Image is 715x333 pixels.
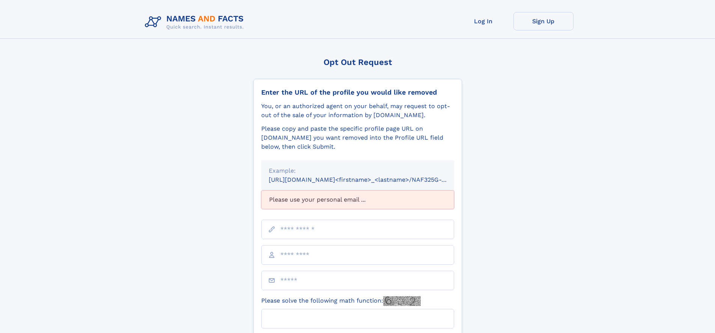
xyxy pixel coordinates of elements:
div: Example: [269,166,447,175]
img: Logo Names and Facts [142,12,250,32]
a: Sign Up [513,12,574,30]
a: Log In [453,12,513,30]
div: Please copy and paste the specific profile page URL on [DOMAIN_NAME] you want removed into the Pr... [261,124,454,151]
div: You, or an authorized agent on your behalf, may request to opt-out of the sale of your informatio... [261,102,454,120]
div: Enter the URL of the profile you would like removed [261,88,454,96]
small: [URL][DOMAIN_NAME]<firstname>_<lastname>/NAF325G-xxxxxxxx [269,176,468,183]
div: Please use your personal email ... [261,190,454,209]
label: Please solve the following math function: [261,296,421,306]
div: Opt Out Request [253,57,462,67]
